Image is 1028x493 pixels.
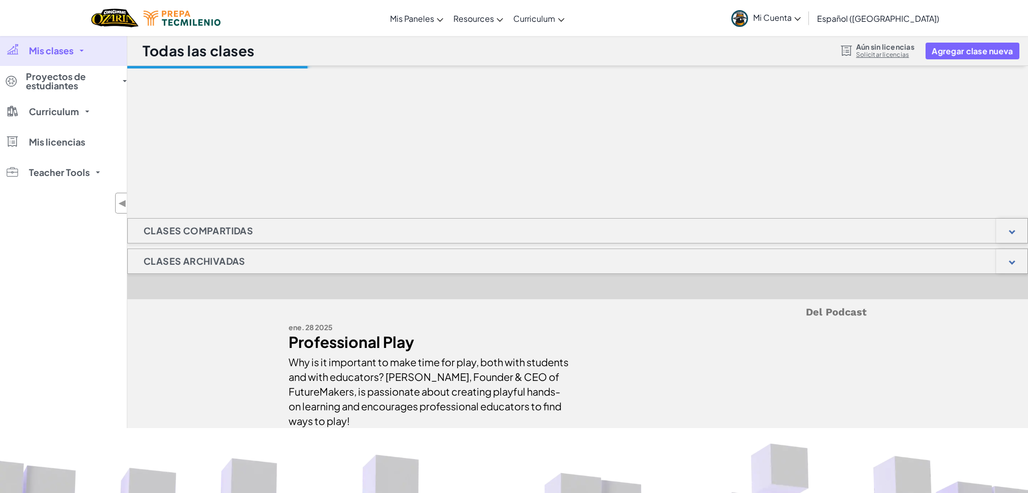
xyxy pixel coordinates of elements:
[390,13,434,24] span: Mis Paneles
[143,41,255,60] h1: Todas las clases
[448,5,508,32] a: Resources
[753,12,801,23] span: Mi Cuenta
[926,43,1019,59] button: Agregar clase nueva
[453,13,494,24] span: Resources
[128,249,261,274] h1: Clases Archivadas
[289,335,570,349] div: Professional Play
[29,168,90,177] span: Teacher Tools
[29,107,79,116] span: Curriculum
[91,8,138,28] a: Ozaria by CodeCombat logo
[856,43,914,51] span: Aún sin licencias
[289,320,570,335] div: ene. 28 2025
[289,349,570,428] div: Why is it important to make time for play, both with students and with educators? [PERSON_NAME], ...
[856,51,914,59] a: Solicitar licencias
[508,5,570,32] a: Curriculum
[26,72,117,90] span: Proyectos de estudiantes
[817,13,939,24] span: Español ([GEOGRAPHIC_DATA])
[144,11,221,26] img: Tecmilenio logo
[128,218,269,243] h1: Clases compartidas
[513,13,555,24] span: Curriculum
[29,46,74,55] span: Mis clases
[289,304,867,320] h5: Del Podcast
[29,137,85,147] span: Mis licencias
[91,8,138,28] img: Home
[812,5,944,32] a: Español ([GEOGRAPHIC_DATA])
[118,196,127,210] span: ◀
[731,10,748,27] img: avatar
[726,2,806,34] a: Mi Cuenta
[385,5,448,32] a: Mis Paneles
